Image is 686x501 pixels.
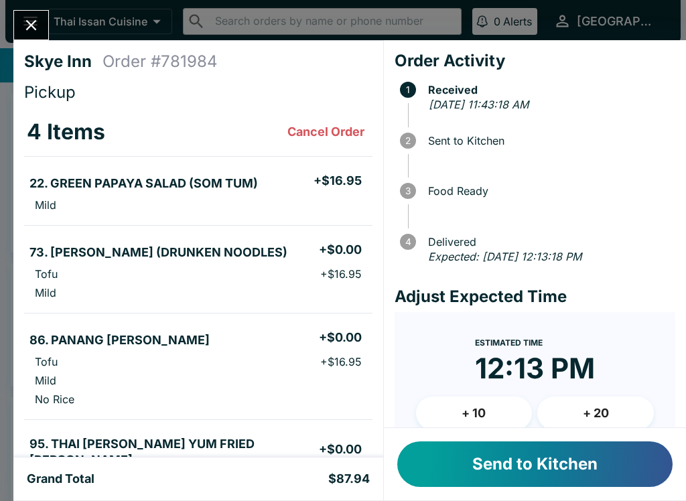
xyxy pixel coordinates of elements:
span: Estimated Time [475,338,543,348]
p: Tofu [35,267,58,281]
h5: 86. PANANG [PERSON_NAME] [29,332,210,348]
h4: Skye Inn [24,52,102,72]
text: 4 [405,236,411,247]
p: + $16.95 [320,355,362,368]
h5: Grand Total [27,471,94,487]
h5: $87.94 [328,471,370,487]
text: 2 [405,135,411,146]
h5: 73. [PERSON_NAME] (DRUNKEN NOODLES) [29,244,287,261]
em: Expected: [DATE] 12:13:18 PM [428,250,581,263]
p: + $16.95 [320,267,362,281]
button: + 20 [537,397,654,430]
p: Tofu [35,355,58,368]
span: Food Ready [421,185,675,197]
h5: + $0.00 [319,441,362,457]
button: + 10 [416,397,533,430]
p: Mild [35,198,56,212]
h5: + $16.95 [314,173,362,189]
h5: + $0.00 [319,242,362,258]
h5: + $0.00 [319,330,362,346]
h4: Order # 781984 [102,52,218,72]
button: Send to Kitchen [397,441,673,487]
span: Received [421,84,675,96]
h5: 22. GREEN PAPAYA SALAD (SOM TUM) [29,175,258,192]
h4: Adjust Expected Time [395,287,675,307]
h3: 4 Items [27,119,105,145]
text: 3 [405,186,411,196]
span: Sent to Kitchen [421,135,675,147]
h5: 95. THAI [PERSON_NAME] YUM FRIED [PERSON_NAME] [29,436,319,468]
em: [DATE] 11:43:18 AM [429,98,529,111]
button: Close [14,11,48,40]
time: 12:13 PM [475,351,595,386]
p: Mild [35,286,56,299]
p: No Rice [35,392,74,406]
p: Mild [35,374,56,387]
h4: Order Activity [395,51,675,71]
span: Delivered [421,236,675,248]
span: Pickup [24,82,76,102]
text: 1 [406,84,410,95]
button: Cancel Order [282,119,370,145]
